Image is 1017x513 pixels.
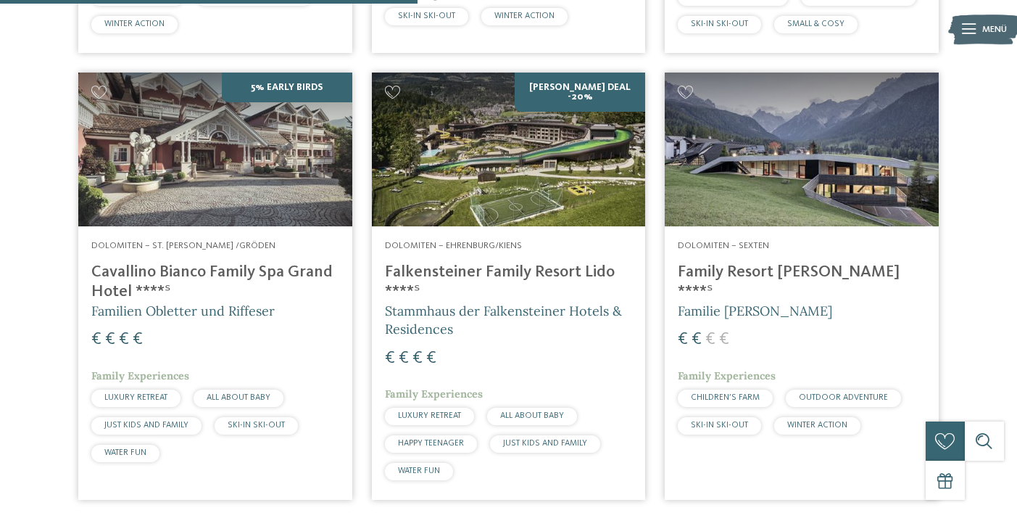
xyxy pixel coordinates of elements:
[494,12,555,20] span: WINTER ACTION
[691,421,748,430] span: SKI-IN SKI-OUT
[398,12,455,20] span: SKI-IN SKI-OUT
[385,263,633,302] h4: Falkensteiner Family Resort Lido ****ˢ
[500,411,564,420] span: ALL ABOUT BABY
[705,331,715,348] span: €
[119,331,129,348] span: €
[91,241,275,250] span: Dolomiten – St. [PERSON_NAME] /Gröden
[719,331,729,348] span: €
[104,393,167,402] span: LUXURY RETREAT
[678,263,926,302] h4: Family Resort [PERSON_NAME] ****ˢ
[691,20,748,28] span: SKI-IN SKI-OUT
[385,387,483,401] span: Family Experiences
[692,331,702,348] span: €
[678,303,832,319] span: Familie [PERSON_NAME]
[665,73,939,226] img: Family Resort Rainer ****ˢ
[799,393,888,402] span: OUTDOOR ADVENTURE
[372,73,646,500] a: Familienhotels gesucht? Hier findet ihr die besten! [PERSON_NAME] Deal -20% Dolomiten – Ehrenburg...
[385,303,622,337] span: Stammhaus der Falkensteiner Hotels & Residences
[104,421,188,430] span: JUST KIDS AND FAMILY
[91,331,101,348] span: €
[787,421,847,430] span: WINTER ACTION
[426,350,436,367] span: €
[412,350,423,367] span: €
[665,73,939,500] a: Familienhotels gesucht? Hier findet ihr die besten! Dolomiten – Sexten Family Resort [PERSON_NAME...
[678,331,688,348] span: €
[691,393,760,402] span: CHILDREN’S FARM
[91,369,189,382] span: Family Experiences
[678,369,776,382] span: Family Experiences
[398,411,461,420] span: LUXURY RETREAT
[372,73,646,226] img: Familienhotels gesucht? Hier findet ihr die besten!
[91,263,339,302] h4: Cavallino Bianco Family Spa Grand Hotel ****ˢ
[503,439,587,448] span: JUST KIDS AND FAMILY
[385,350,395,367] span: €
[678,241,769,250] span: Dolomiten – Sexten
[78,73,352,500] a: Familienhotels gesucht? Hier findet ihr die besten! 5% Early Birds Dolomiten – St. [PERSON_NAME] ...
[104,20,165,28] span: WINTER ACTION
[133,331,143,348] span: €
[787,20,844,28] span: SMALL & COSY
[91,303,275,319] span: Familien Obletter und Riffeser
[78,73,352,226] img: Family Spa Grand Hotel Cavallino Bianco ****ˢ
[398,467,440,475] span: WATER FUN
[228,421,285,430] span: SKI-IN SKI-OUT
[105,331,115,348] span: €
[385,241,522,250] span: Dolomiten – Ehrenburg/Kiens
[207,393,270,402] span: ALL ABOUT BABY
[398,439,464,448] span: HAPPY TEENAGER
[399,350,409,367] span: €
[104,448,146,457] span: WATER FUN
